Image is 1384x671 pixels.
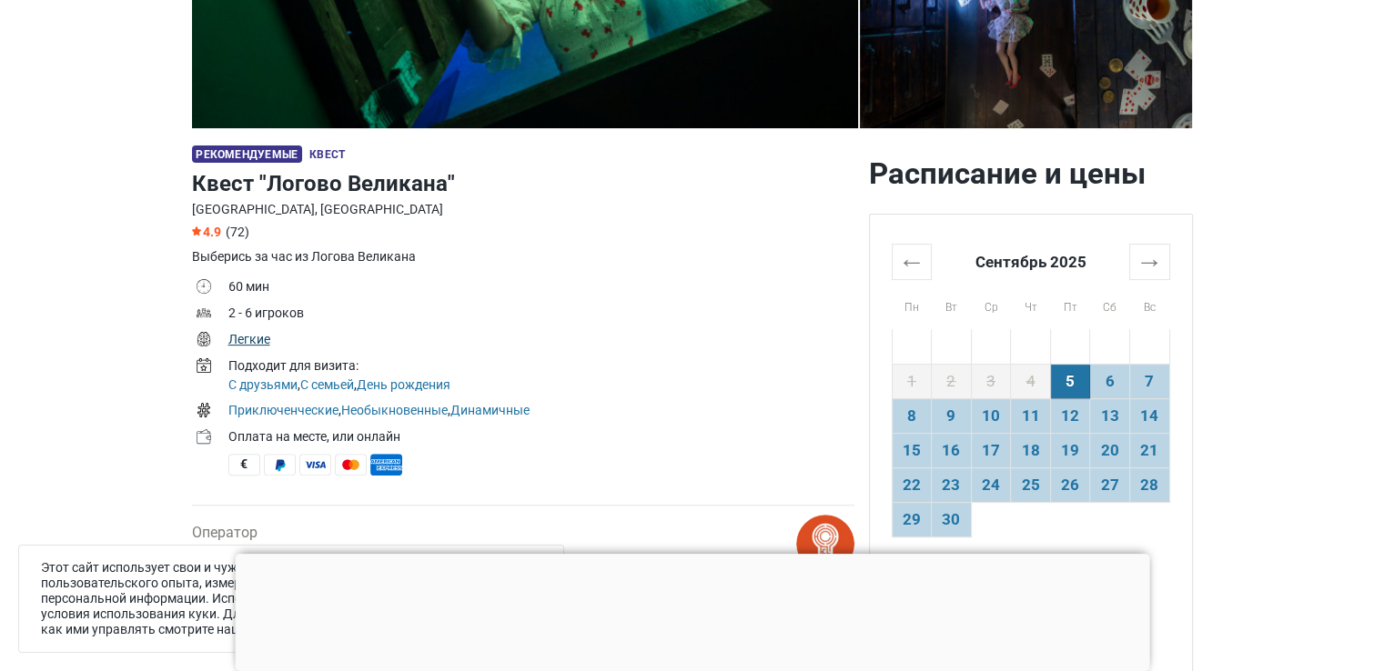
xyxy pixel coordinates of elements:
th: ← [892,244,932,279]
td: 10 [971,398,1011,433]
th: Вт [932,279,972,329]
div: Оплата на месте, или онлайн [228,427,854,446]
a: Легкие [228,332,270,346]
span: Visa [299,454,331,476]
td: 16 [932,433,972,467]
th: Сентябрь 2025 [932,244,1130,279]
td: 25 [1011,467,1051,502]
a: Динамичные [450,403,530,417]
td: 26 [1050,467,1090,502]
span: PayPal [264,454,296,476]
td: 1 [892,364,932,398]
td: , , [228,355,854,399]
span: Рекомендуемые [192,145,302,163]
span: Наличные [228,454,260,476]
td: 13 [1090,398,1130,433]
a: С друзьями [228,377,298,392]
th: → [1129,244,1169,279]
td: 18 [1011,433,1051,467]
td: 30 [932,502,972,536]
td: 19 [1050,433,1090,467]
a: Необыкновенные [341,403,448,417]
td: 2 - 6 игроков [228,302,854,328]
td: 27 [1090,467,1130,502]
td: 8 [892,398,932,433]
h2: Расписание и цены [869,155,1193,192]
td: 29 [892,502,932,536]
span: 4.9 [192,225,221,239]
td: 17 [971,433,1011,467]
td: 2 [932,364,972,398]
td: 6 [1090,364,1130,398]
div: Выберись за час из Логова Великана [192,247,854,266]
div: Этот сайт использует свои и чужие куки для предоставления вам лучшего пользовательского опыта, из... [18,545,564,653]
td: 12 [1050,398,1090,433]
iframe: Advertisement [235,554,1149,666]
span: Квест [309,148,345,161]
img: bitmap.png [796,515,854,573]
img: Star [192,226,201,235]
th: Пн [892,279,932,329]
span: MasterCard [335,454,367,476]
td: 22 [892,467,932,502]
div: Подходит для визита: [228,356,854,376]
h1: Квест "Логово Великана" [192,167,854,200]
td: 14 [1129,398,1169,433]
span: American Express [370,454,402,476]
td: 9 [932,398,972,433]
td: 5 [1050,364,1090,398]
a: Приключенческие [228,403,338,417]
td: 28 [1129,467,1169,502]
td: 11 [1011,398,1051,433]
td: 7 [1129,364,1169,398]
th: Вс [1129,279,1169,329]
td: 23 [932,467,972,502]
td: 15 [892,433,932,467]
th: Ср [971,279,1011,329]
td: , , [228,399,854,426]
td: 3 [971,364,1011,398]
td: 4 [1011,364,1051,398]
div: Оператор [192,522,260,566]
th: Сб [1090,279,1130,329]
div: [GEOGRAPHIC_DATA], [GEOGRAPHIC_DATA] [192,200,854,219]
span: (72) [226,225,249,239]
td: 24 [971,467,1011,502]
td: 20 [1090,433,1130,467]
a: День рождения [357,377,450,392]
a: С семьей [300,377,354,392]
td: 21 [1129,433,1169,467]
th: Пт [1050,279,1090,329]
td: 60 мин [228,275,854,302]
th: Чт [1011,279,1051,329]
